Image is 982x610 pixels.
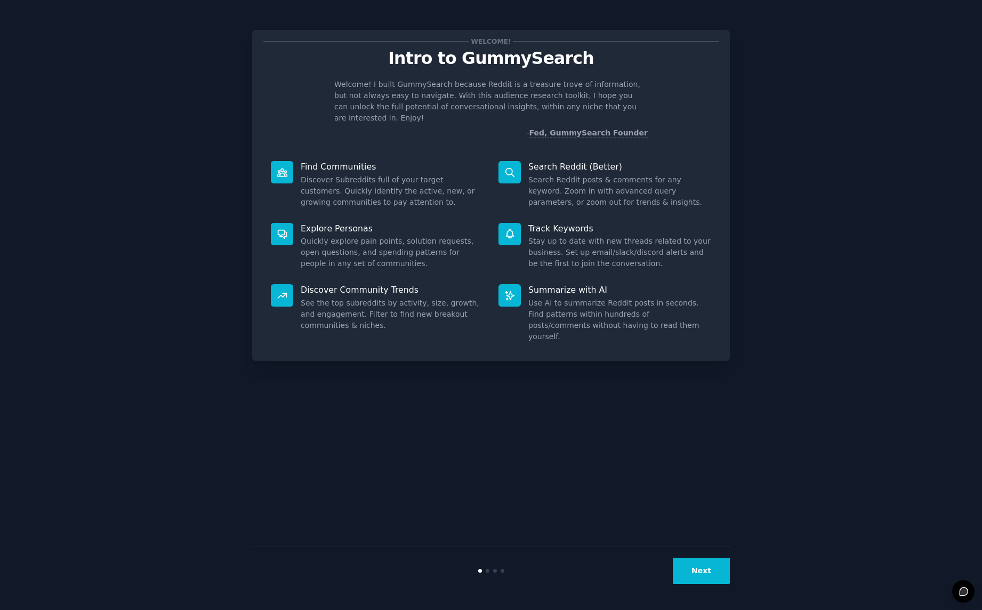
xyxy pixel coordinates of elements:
[529,129,648,138] a: Fed, GummySearch Founder
[301,284,484,295] p: Discover Community Trends
[301,236,484,269] dd: Quickly explore pain points, solution requests, open questions, and spending patterns for people ...
[301,174,484,208] dd: Discover Subreddits full of your target customers. Quickly identify the active, new, or growing c...
[528,236,711,269] dd: Stay up to date with new threads related to your business. Set up email/slack/discord alerts and ...
[301,298,484,331] dd: See the top subreddits by activity, size, growth, and engagement. Filter to find new breakout com...
[526,127,648,139] div: -
[528,174,711,208] dd: Search Reddit posts & comments for any keyword. Zoom in with advanced query parameters, or zoom o...
[334,79,648,124] p: Welcome! I built GummySearch because Reddit is a treasure trove of information, but not always ea...
[528,223,711,234] p: Track Keywords
[673,558,730,584] button: Next
[528,161,711,172] p: Search Reddit (Better)
[528,284,711,295] p: Summarize with AI
[469,36,513,47] span: Welcome!
[301,223,484,234] p: Explore Personas
[528,298,711,342] dd: Use AI to summarize Reddit posts in seconds. Find patterns within hundreds of posts/comments with...
[263,49,719,68] p: Intro to GummySearch
[301,161,484,172] p: Find Communities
